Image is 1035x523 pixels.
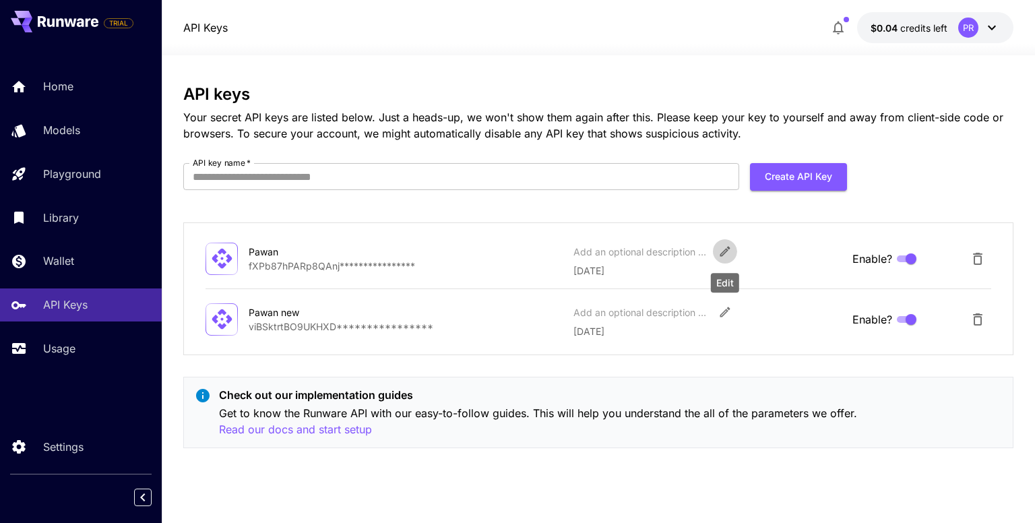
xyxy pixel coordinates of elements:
[43,253,74,269] p: Wallet
[43,439,84,455] p: Settings
[183,20,228,36] nav: breadcrumb
[871,21,947,35] div: $0.0383
[958,18,978,38] div: PR
[183,85,1013,104] h3: API keys
[43,78,73,94] p: Home
[573,305,708,319] div: Add an optional description or comment
[871,22,900,34] span: $0.04
[711,273,739,293] div: Edit
[857,12,1013,43] button: $0.0383PR
[219,387,1001,403] p: Check out our implementation guides
[43,210,79,226] p: Library
[144,485,162,510] div: Collapse sidebar
[183,20,228,36] a: API Keys
[713,300,737,324] button: Edit
[134,489,152,506] button: Collapse sidebar
[852,311,892,328] span: Enable?
[43,166,101,182] p: Playground
[183,109,1013,142] p: Your secret API keys are listed below. Just a heads-up, we won't show them again after this. Plea...
[713,239,737,264] button: Edit
[104,15,133,31] span: Add your payment card to enable full platform functionality.
[964,245,991,272] button: Delete API Key
[43,297,88,313] p: API Keys
[249,245,383,259] div: Pawan
[249,305,383,319] div: Pawan new
[43,340,75,357] p: Usage
[573,264,841,278] p: [DATE]
[219,405,1001,438] p: Get to know the Runware API with our easy-to-follow guides. This will help you understand the all...
[43,122,80,138] p: Models
[573,245,708,259] div: Add an optional description or comment
[193,157,251,168] label: API key name
[573,324,841,338] p: [DATE]
[900,22,947,34] span: credits left
[104,18,133,28] span: TRIAL
[964,306,991,333] button: Delete API Key
[852,251,892,267] span: Enable?
[219,421,372,438] button: Read our docs and start setup
[750,163,847,191] button: Create API Key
